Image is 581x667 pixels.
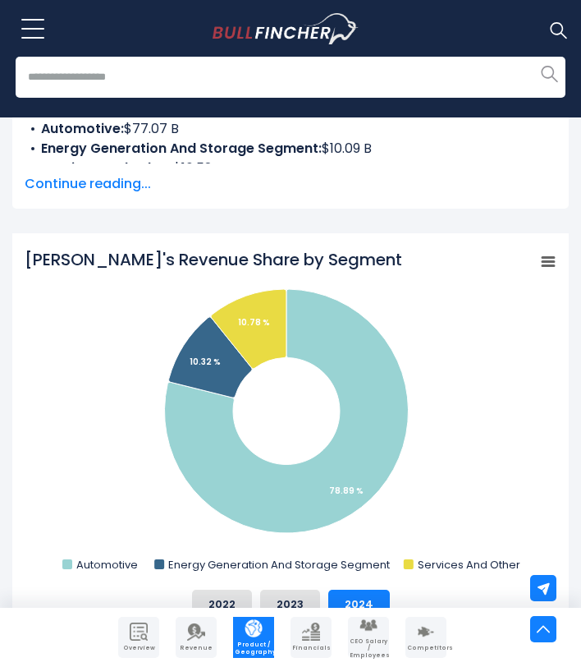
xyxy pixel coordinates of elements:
a: Company Overview [118,617,159,658]
button: Search [533,57,565,90]
b: Energy Generation And Storage Segment: [41,139,322,158]
img: Bullfincher logo [213,13,359,44]
a: Go to homepage [213,13,389,44]
button: 2022 [192,590,252,619]
a: Company Product/Geography [233,617,274,658]
button: 2024 [328,590,390,619]
text: Automotive [76,557,138,573]
li: $10.09 B [25,139,556,159]
span: Financials [292,645,330,651]
text: Energy Generation And Storage Segment [168,557,390,573]
b: Automotive: [41,119,124,138]
a: Company Revenue [176,617,217,658]
a: Company Competitors [405,617,446,658]
button: 2023 [260,590,320,619]
text: Services And Other [418,557,520,573]
span: Overview [120,645,158,651]
span: Product / Geography [235,642,272,655]
span: Continue reading... [25,174,556,194]
b: Services And Other: [41,159,173,177]
svg: Tesla's Revenue Share by Segment [25,248,556,577]
span: Competitors [407,645,445,651]
span: CEO Salary / Employees [350,638,387,659]
li: $77.07 B [25,119,556,139]
li: $10.53 B [25,159,556,178]
span: Revenue [177,645,215,651]
tspan: 10.78 % [238,316,270,329]
a: Company Employees [348,617,389,658]
a: Company Financials [290,617,332,658]
tspan: 10.32 % [190,356,221,368]
tspan: 78.89 % [329,485,364,497]
tspan: [PERSON_NAME]'s Revenue Share by Segment [25,248,402,271]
